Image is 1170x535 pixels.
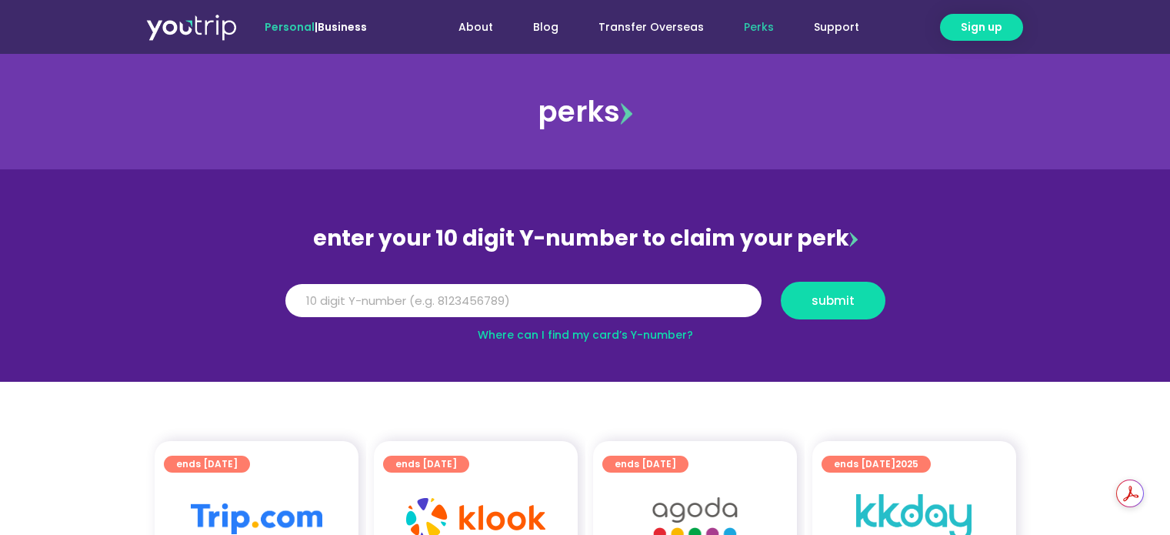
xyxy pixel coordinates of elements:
[285,282,885,331] form: Y Number
[781,282,885,319] button: submit
[438,13,513,42] a: About
[794,13,879,42] a: Support
[383,456,469,473] a: ends [DATE]
[724,13,794,42] a: Perks
[164,456,250,473] a: ends [DATE]
[395,456,457,473] span: ends [DATE]
[265,19,367,35] span: |
[834,456,918,473] span: ends [DATE]
[961,19,1002,35] span: Sign up
[265,19,315,35] span: Personal
[478,327,693,343] a: Where can I find my card’s Y-number?
[285,284,762,318] input: 10 digit Y-number (e.g. 8123456789)
[578,13,724,42] a: Transfer Overseas
[602,456,688,473] a: ends [DATE]
[940,14,1023,41] a: Sign up
[812,295,855,306] span: submit
[318,19,367,35] a: Business
[513,13,578,42] a: Blog
[408,13,879,42] nav: Menu
[278,219,893,259] div: enter your 10 digit Y-number to claim your perk
[895,457,918,470] span: 2025
[822,456,931,473] a: ends [DATE]2025
[176,456,238,473] span: ends [DATE]
[615,456,676,473] span: ends [DATE]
